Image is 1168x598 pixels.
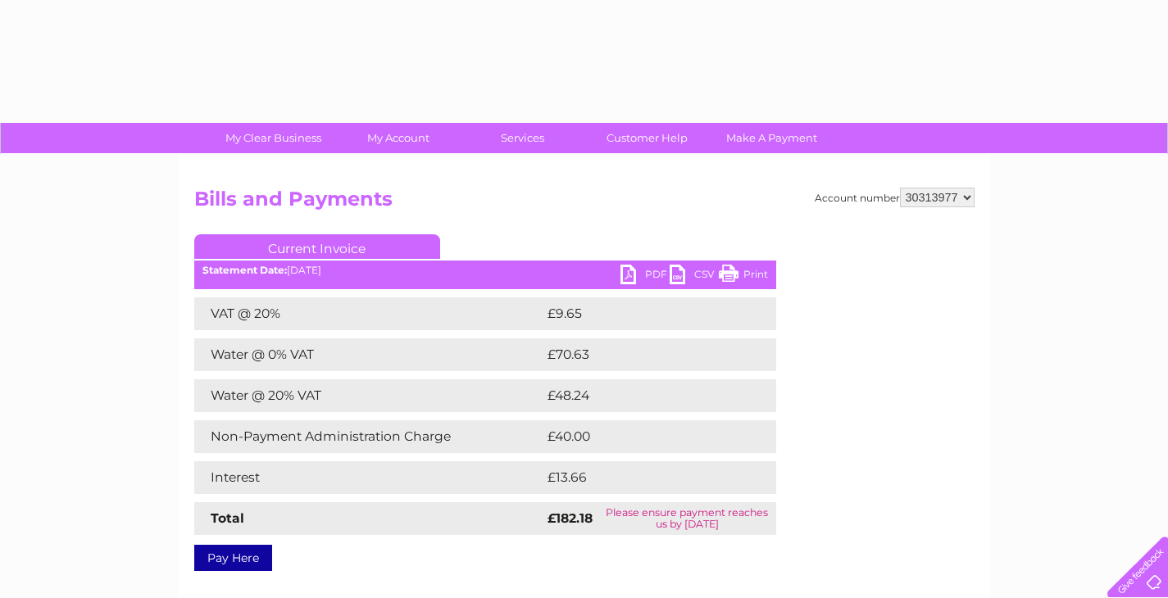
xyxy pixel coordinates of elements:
h2: Bills and Payments [194,188,975,219]
strong: £182.18 [548,510,593,526]
a: My Clear Business [206,123,341,153]
td: £70.63 [543,338,743,371]
td: Water @ 0% VAT [194,338,543,371]
td: £13.66 [543,461,742,494]
td: Water @ 20% VAT [194,379,543,412]
div: [DATE] [194,265,776,276]
a: Make A Payment [704,123,839,153]
td: £48.24 [543,379,743,412]
td: Interest [194,461,543,494]
a: Customer Help [579,123,715,153]
a: Services [455,123,590,153]
a: Print [719,265,768,288]
a: CSV [670,265,719,288]
td: £9.65 [543,297,739,330]
strong: Total [211,510,244,526]
td: VAT @ 20% [194,297,543,330]
td: Non-Payment Administration Charge [194,420,543,453]
b: Statement Date: [202,264,287,276]
div: Account number [815,188,975,207]
a: Pay Here [194,545,272,571]
a: Current Invoice [194,234,440,259]
td: Please ensure payment reaches us by [DATE] [598,502,775,535]
a: PDF [620,265,670,288]
a: My Account [330,123,466,153]
td: £40.00 [543,420,744,453]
